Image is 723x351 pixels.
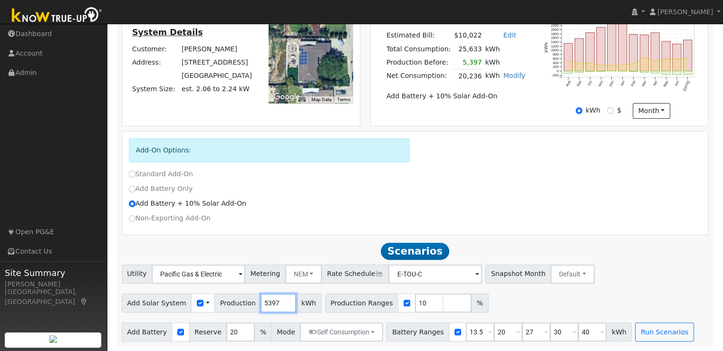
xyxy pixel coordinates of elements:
a: Modify [503,72,526,79]
text: Oct [587,80,593,86]
div: [GEOGRAPHIC_DATA], [GEOGRAPHIC_DATA] [5,287,102,307]
label: Add Battery + 10% Solar Add-On [129,199,247,209]
span: Production [214,294,261,313]
span: Add Solar System [122,294,192,313]
text: Mar [641,80,647,87]
span: Scenarios [381,243,449,260]
circle: onclick="" [578,62,580,63]
input: $ [607,107,614,114]
input: kWh [576,107,582,114]
td: Customer: [130,43,180,56]
circle: onclick="" [676,58,678,60]
text: 200 [553,65,559,69]
td: Net Consumption: [385,69,452,83]
text: 600 [553,57,559,61]
td: System Size: [130,83,180,96]
td: Add Battery + 10% Solar Add-On [385,90,527,103]
label: Add Battery Only [129,184,193,194]
td: System Size [180,83,253,96]
text: 1800 [551,32,559,36]
circle: onclick="" [589,63,591,64]
circle: onclick="" [568,60,569,62]
td: [STREET_ADDRESS] [180,56,253,69]
td: Estimated Bill: [385,29,452,42]
circle: onclick="" [644,57,645,58]
span: Reserve [189,323,227,342]
input: Add Battery + 10% Solar Add-On [129,200,135,207]
input: Add Battery Only [129,186,135,192]
text: -200 [552,73,559,77]
button: Default [550,265,595,284]
a: Open this area in Google Maps (opens a new window) [271,91,302,103]
button: month [633,103,670,119]
div: Add-On Options: [129,138,410,162]
span: Add Battery [122,323,173,342]
span: Snapshot Month [485,265,551,284]
circle: onclick="" [611,65,613,66]
label: $ [617,105,621,115]
button: NEM [285,265,322,284]
text: [DATE] [682,80,691,92]
td: [PERSON_NAME] [180,43,253,56]
text: Jun [674,80,680,87]
text: Jan [619,80,626,87]
rect: onclick="" [673,71,681,75]
rect: onclick="" [673,44,681,71]
text: Aug [565,80,571,87]
td: kWh [483,42,527,56]
rect: onclick="" [684,40,692,71]
a: Terms [337,97,350,102]
img: Know True-Up [7,5,107,27]
input: Select a Utility [152,265,245,284]
span: kWh [296,294,321,313]
button: Map Data [311,96,331,103]
span: est. 2.06 to 2.24 kW [182,85,250,93]
rect: onclick="" [662,41,670,71]
span: [PERSON_NAME] [657,8,713,16]
span: Metering [245,265,286,284]
span: Mode [271,323,300,342]
rect: onclick="" [640,71,648,73]
rect: onclick="" [607,23,616,71]
img: Google [271,91,302,103]
img: retrieve [49,335,57,343]
a: Map [80,298,88,305]
div: [PERSON_NAME] [5,279,102,289]
rect: onclick="" [564,43,572,71]
text: kWh [544,42,549,53]
text: 1200 [551,44,559,48]
rect: onclick="" [684,71,692,75]
text: 800 [553,52,559,57]
span: Utility [122,265,153,284]
span: Production Ranges [325,294,398,313]
td: 25,633 [453,42,483,56]
span: Rate Schedule [321,265,389,284]
text: Feb [630,80,636,87]
td: Address: [130,56,180,69]
td: kWh [483,56,501,69]
td: Production Before: [385,56,452,69]
rect: onclick="" [662,71,670,75]
span: Battery Ranges [386,323,449,342]
circle: onclick="" [655,60,656,62]
circle: onclick="" [633,63,634,65]
rect: onclick="" [597,27,605,71]
td: kWh [483,69,501,83]
td: [GEOGRAPHIC_DATA] [180,69,253,83]
rect: onclick="" [651,71,659,74]
text: 2200 [551,23,559,28]
text: Apr [652,80,658,87]
td: 20,236 [453,69,483,83]
text: 2000 [551,28,559,32]
text: 0 [557,69,559,73]
rect: onclick="" [575,71,583,73]
circle: onclick="" [622,64,623,65]
rect: onclick="" [629,71,638,72]
input: Non-Exporting Add-On [129,215,135,222]
td: Total Consumption: [385,42,452,56]
input: Select a Rate Schedule [388,265,482,284]
button: Run Scenarios [635,323,694,342]
rect: onclick="" [629,34,638,71]
a: Edit [503,31,516,39]
span: Site Summary [5,266,102,279]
